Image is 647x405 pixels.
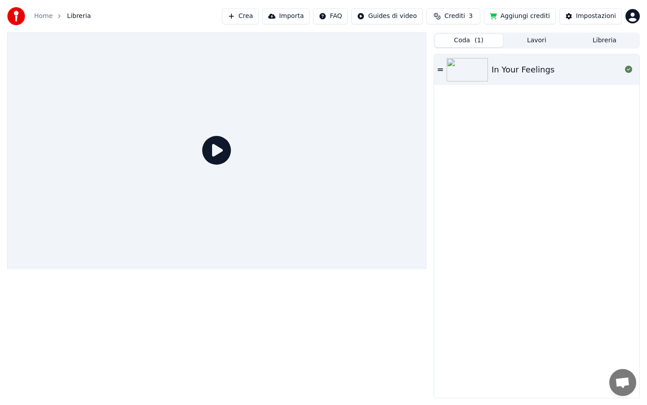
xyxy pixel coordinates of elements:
span: 3 [469,12,473,21]
button: FAQ [313,8,348,24]
img: youka [7,7,25,25]
button: Crea [222,8,259,24]
button: Guides di video [351,8,422,24]
a: Home [34,12,53,21]
nav: breadcrumb [34,12,91,21]
button: Libreria [571,34,638,47]
button: Coda [435,34,503,47]
button: Importa [262,8,310,24]
button: Impostazioni [559,8,622,24]
div: Aprire la chat [609,369,636,396]
span: Libreria [67,12,91,21]
span: ( 1 ) [474,36,483,45]
button: Lavori [503,34,571,47]
button: Crediti3 [426,8,480,24]
button: Aggiungi crediti [484,8,556,24]
div: In Your Feelings [492,63,554,76]
span: Crediti [444,12,465,21]
div: Impostazioni [576,12,616,21]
